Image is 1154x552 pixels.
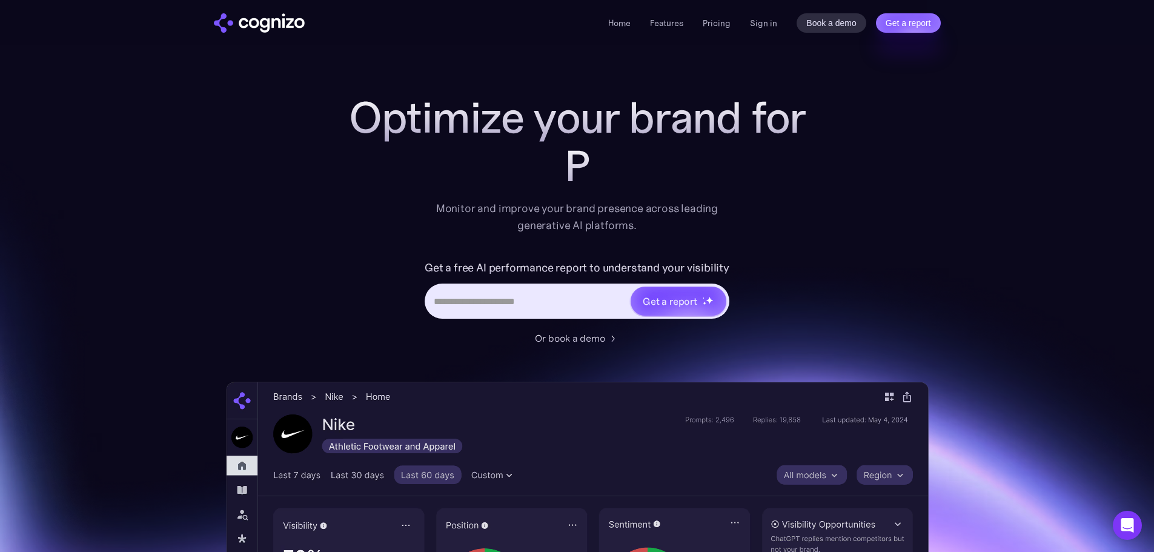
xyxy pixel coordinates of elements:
a: Features [650,18,683,28]
form: Hero URL Input Form [425,258,729,325]
img: star [703,301,707,305]
div: Monitor and improve your brand presence across leading generative AI platforms. [428,200,726,234]
img: star [703,297,705,299]
a: Pricing [703,18,731,28]
a: Or book a demo [535,331,620,345]
a: Sign in [750,16,777,30]
div: Get a report [643,294,697,308]
a: Get a report [876,13,941,33]
div: Or book a demo [535,331,605,345]
img: cognizo logo [214,13,305,33]
a: Home [608,18,631,28]
div: Open Intercom Messenger [1113,511,1142,540]
label: Get a free AI performance report to understand your visibility [425,258,729,278]
a: Book a demo [797,13,866,33]
a: Get a reportstarstarstar [629,285,728,317]
div: P [335,142,820,190]
h1: Optimize your brand for [335,93,820,142]
img: star [706,296,714,304]
a: home [214,13,305,33]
